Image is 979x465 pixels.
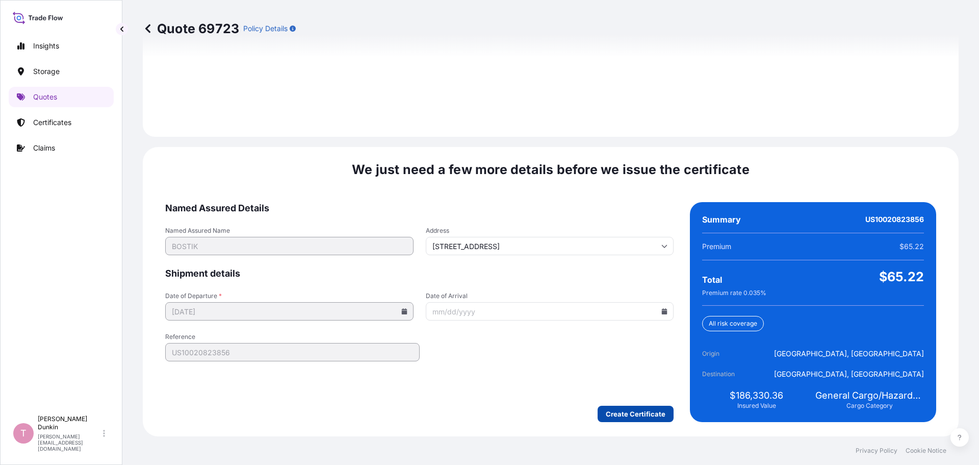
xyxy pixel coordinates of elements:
a: Insights [9,36,114,56]
span: Premium [702,241,731,252]
span: Total [702,275,722,285]
span: [GEOGRAPHIC_DATA], [GEOGRAPHIC_DATA] [774,369,924,379]
p: [PERSON_NAME][EMAIL_ADDRESS][DOMAIN_NAME] [38,433,101,452]
span: Insured Value [737,402,776,410]
span: Named Assured Name [165,227,414,235]
span: Named Assured Details [165,202,674,214]
button: Create Certificate [598,406,674,422]
span: Destination [702,369,759,379]
a: Privacy Policy [856,447,897,455]
p: Insights [33,41,59,51]
div: All risk coverage [702,316,764,331]
input: mm/dd/yyyy [165,302,414,321]
span: We just need a few more details before we issue the certificate [352,161,750,178]
span: $65.22 [879,268,924,285]
p: Certificates [33,117,71,128]
span: Date of Arrival [426,292,674,300]
a: Claims [9,138,114,158]
p: Claims [33,143,55,153]
span: $186,330.36 [730,389,783,402]
span: T [20,428,27,438]
p: Quote 69723 [143,20,239,37]
p: Quotes [33,92,57,102]
span: Address [426,227,674,235]
span: General Cargo/Hazardous Material [815,389,924,402]
span: Summary [702,214,741,225]
span: Reference [165,333,420,341]
span: Premium rate 0.035 % [702,289,766,297]
span: US10020823856 [865,214,924,225]
p: [PERSON_NAME] Dunkin [38,415,101,431]
input: Cargo owner address [426,237,674,255]
input: Your internal reference [165,343,420,361]
span: Cargo Category [846,402,893,410]
span: Date of Departure [165,292,414,300]
span: [GEOGRAPHIC_DATA], [GEOGRAPHIC_DATA] [774,349,924,359]
span: Origin [702,349,759,359]
p: Storage [33,66,60,77]
p: Policy Details [243,23,288,34]
span: Shipment details [165,267,674,280]
span: $65.22 [899,241,924,252]
a: Storage [9,61,114,82]
a: Quotes [9,87,114,107]
a: Certificates [9,112,114,133]
a: Cookie Notice [906,447,946,455]
p: Create Certificate [606,409,665,419]
input: mm/dd/yyyy [426,302,674,321]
